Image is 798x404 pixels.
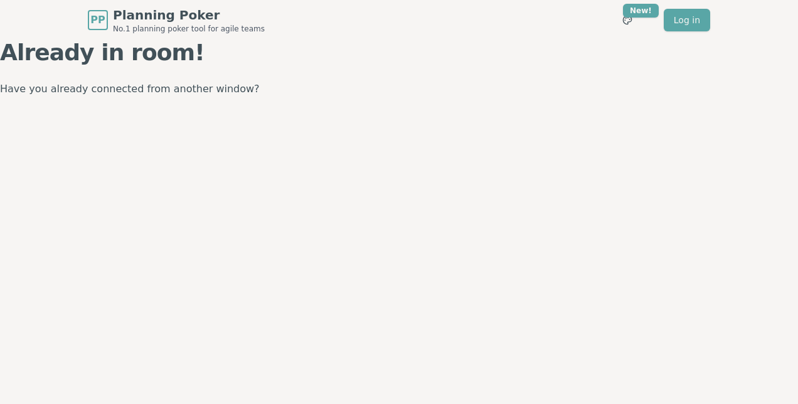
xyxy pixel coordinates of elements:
[664,9,710,31] a: Log in
[113,24,265,34] span: No.1 planning poker tool for agile teams
[90,13,105,28] span: PP
[88,6,265,34] a: PPPlanning PokerNo.1 planning poker tool for agile teams
[113,6,265,24] span: Planning Poker
[616,9,639,31] button: New!
[623,4,659,18] div: New!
